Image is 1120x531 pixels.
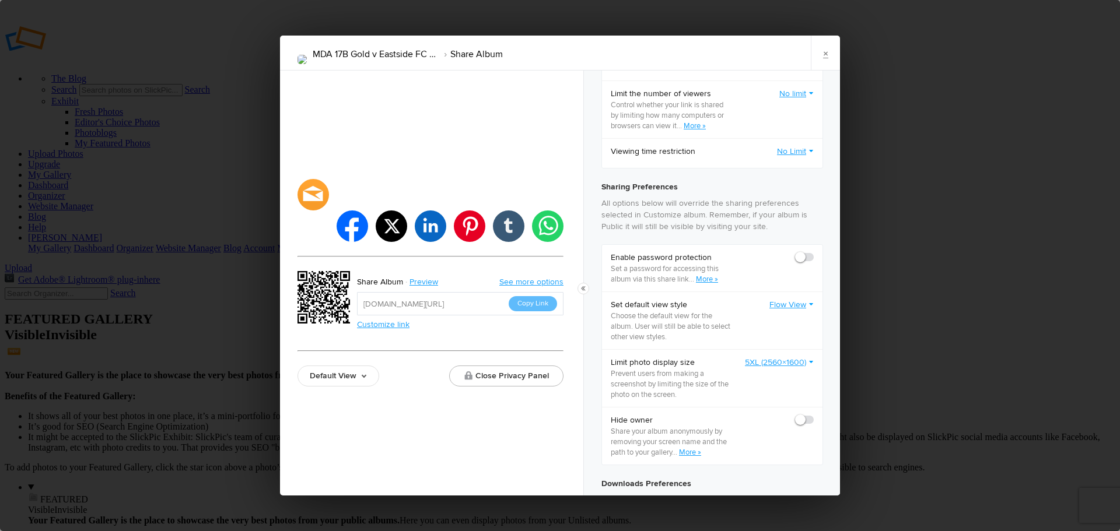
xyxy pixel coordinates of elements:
[577,283,589,294] button: Close
[337,210,368,242] li: facebook
[611,357,733,368] b: Limit photo display size
[777,146,814,157] a: No Limit
[611,426,733,458] p: Share your album anonymously by removing your screen name and the path to your gallery
[297,55,307,64] img: IMG_0509-fotor-20251011172335.png
[811,36,840,71] a: ×
[679,448,701,457] a: More »
[376,210,407,242] li: twitter
[678,121,684,131] span: ..
[509,296,557,311] button: Copy Link
[611,299,733,311] b: Set default view style
[357,275,403,290] div: Share Album
[691,275,696,284] span: ..
[493,210,524,242] li: tumblr
[684,121,706,131] a: More »
[611,88,733,100] b: Limit the number of viewers
[297,365,379,386] a: Default View
[611,311,733,342] p: Choose the default view for the album. User will still be able to select other view styles.
[611,252,733,263] b: Enable password protection
[745,357,814,368] a: 5XL (2560×1600)
[357,319,409,329] a: Customize link
[611,414,733,426] b: Hide owner
[611,368,733,400] p: Prevent users from making a screenshot by limiting the size of the photo on the screen.
[779,88,814,100] a: No limit
[499,277,563,287] a: See more options
[415,210,446,242] li: linkedin
[611,146,695,157] b: Viewing time restriction
[601,180,823,194] h4: Sharing Preferences
[532,210,563,242] li: whatsapp
[672,448,679,457] span: ...
[601,477,823,491] h4: Downloads Preferences
[611,100,733,131] p: Control whether your link is shared by limiting how many computers or browsers can view it.
[696,275,718,284] a: More »
[403,275,447,290] a: Preview
[437,44,503,64] li: Share Album
[297,271,353,327] div: https://slickpic.us/18662036YIxw
[313,44,437,64] li: MDA 17B Gold v Eastside FC [DATE]
[601,198,823,233] p: All options below will override the sharing preferences selected in Customize album. Remember, if...
[611,263,733,284] p: Set a password for accessing this album via this share link.
[769,299,814,311] a: Flow View
[454,210,485,242] li: pinterest
[449,365,563,386] button: Close Privacy Panel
